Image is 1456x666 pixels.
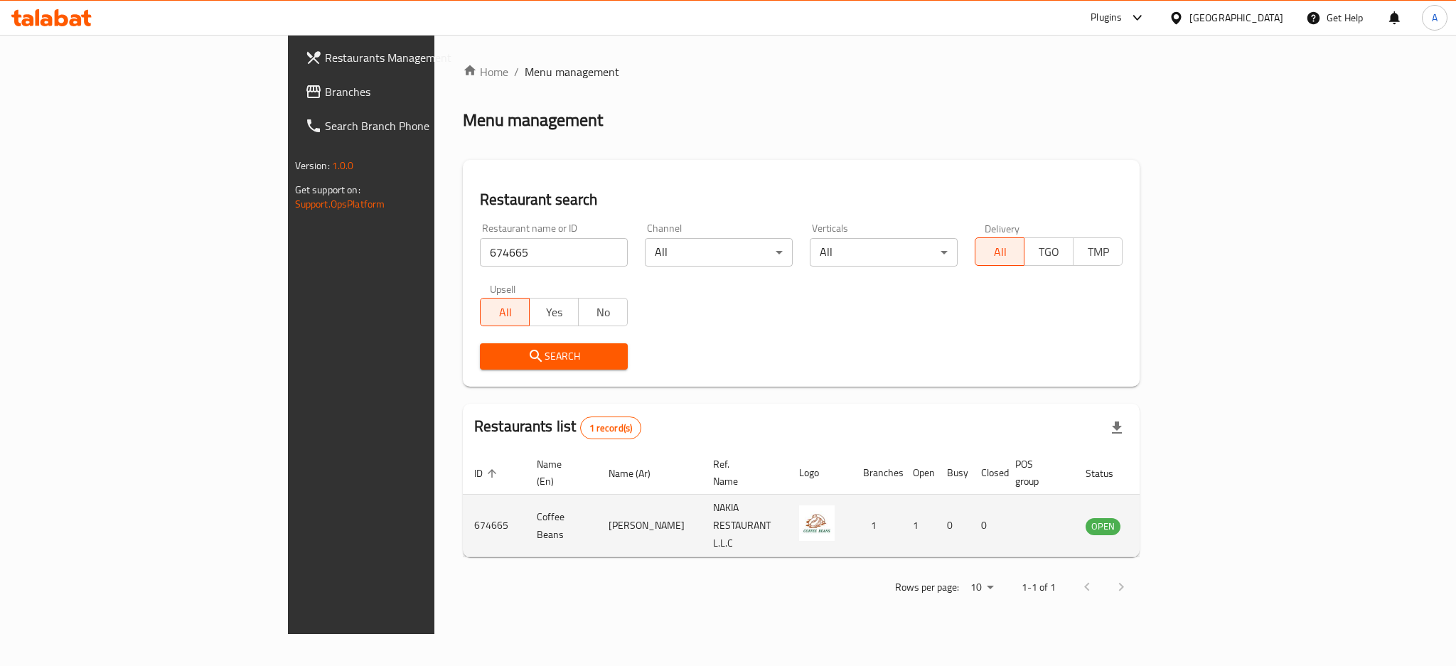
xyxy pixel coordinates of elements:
[474,416,641,439] h2: Restaurants list
[332,156,354,175] span: 1.0.0
[799,505,835,541] img: Coffee Beans
[985,223,1020,233] label: Delivery
[463,451,1198,557] table: enhanced table
[535,302,573,323] span: Yes
[936,451,970,495] th: Busy
[325,49,520,66] span: Restaurants Management
[1015,456,1057,490] span: POS group
[525,63,619,80] span: Menu management
[609,465,669,482] span: Name (Ar)
[645,238,793,267] div: All
[581,421,641,435] span: 1 record(s)
[852,451,901,495] th: Branches
[1100,411,1134,445] div: Export file
[901,495,936,557] td: 1
[1079,242,1117,262] span: TMP
[490,284,516,294] label: Upsell
[537,456,580,490] span: Name (En)
[295,181,360,199] span: Get support on:
[1073,237,1123,266] button: TMP
[901,451,936,495] th: Open
[1086,518,1120,535] span: OPEN
[1024,237,1074,266] button: TGO
[810,238,958,267] div: All
[970,451,1004,495] th: Closed
[1086,465,1132,482] span: Status
[788,451,852,495] th: Logo
[525,495,597,557] td: Coffee Beans
[295,195,385,213] a: Support.OpsPlatform
[480,189,1123,210] h2: Restaurant search
[480,238,628,267] input: Search for restaurant name or ID..
[1432,10,1438,26] span: A
[325,83,520,100] span: Branches
[529,298,579,326] button: Yes
[580,417,642,439] div: Total records count
[294,75,531,109] a: Branches
[1030,242,1068,262] span: TGO
[578,298,628,326] button: No
[491,348,616,365] span: Search
[463,109,603,131] h2: Menu management
[597,495,702,557] td: [PERSON_NAME]
[895,579,959,596] p: Rows per page:
[713,456,771,490] span: Ref. Name
[325,117,520,134] span: Search Branch Phone
[294,41,531,75] a: Restaurants Management
[970,495,1004,557] td: 0
[295,156,330,175] span: Version:
[981,242,1019,262] span: All
[936,495,970,557] td: 0
[294,109,531,143] a: Search Branch Phone
[965,577,999,598] div: Rows per page:
[1189,10,1283,26] div: [GEOGRAPHIC_DATA]
[702,495,788,557] td: NAKIA RESTAURANT L.L.C
[486,302,524,323] span: All
[480,343,628,370] button: Search
[975,237,1024,266] button: All
[584,302,622,323] span: No
[463,63,1140,80] nav: breadcrumb
[480,298,530,326] button: All
[852,495,901,557] td: 1
[474,465,501,482] span: ID
[1022,579,1056,596] p: 1-1 of 1
[1091,9,1122,26] div: Plugins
